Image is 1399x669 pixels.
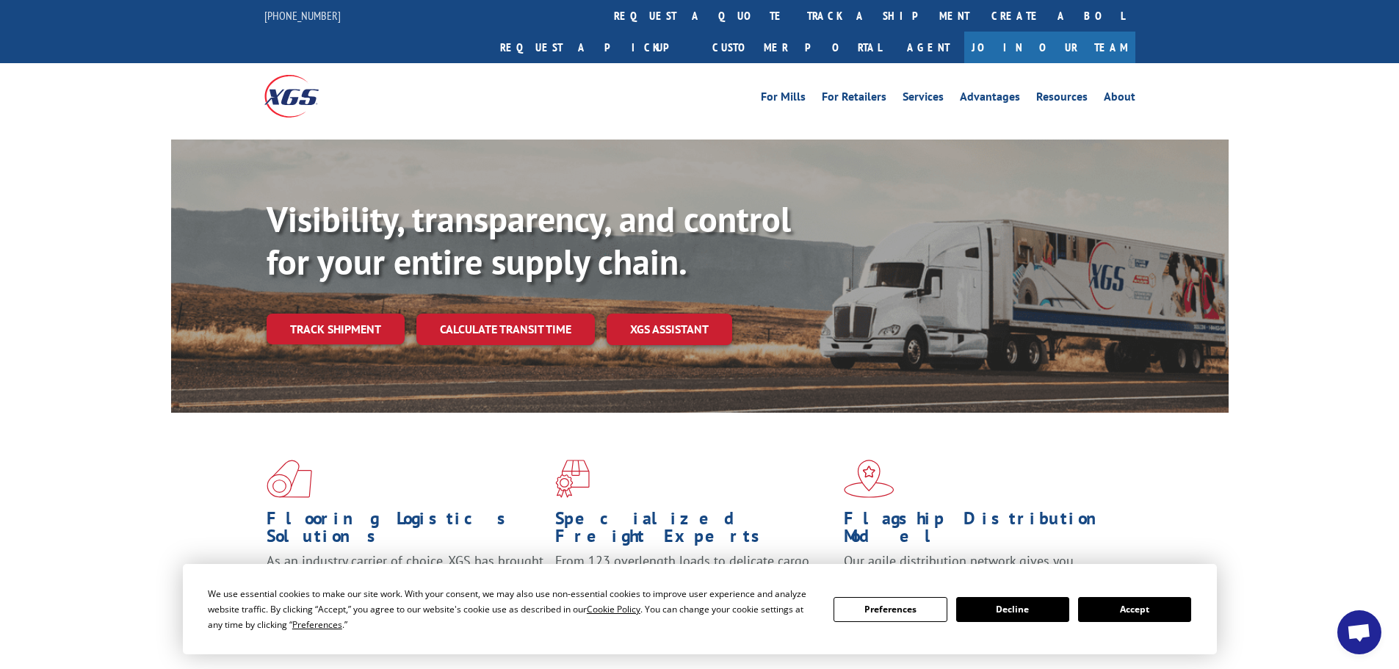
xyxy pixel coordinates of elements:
[844,552,1114,587] span: Our agile distribution network gives you nationwide inventory management on demand.
[489,32,701,63] a: Request a pickup
[292,618,342,631] span: Preferences
[701,32,892,63] a: Customer Portal
[555,552,833,618] p: From 123 overlength loads to delicate cargo, our experienced staff knows the best way to move you...
[956,597,1069,622] button: Decline
[834,597,947,622] button: Preferences
[555,460,590,498] img: xgs-icon-focused-on-flooring-red
[892,32,964,63] a: Agent
[267,196,791,284] b: Visibility, transparency, and control for your entire supply chain.
[1078,597,1191,622] button: Accept
[416,314,595,345] a: Calculate transit time
[267,552,543,604] span: As an industry carrier of choice, XGS has brought innovation and dedication to flooring logistics...
[267,510,544,552] h1: Flooring Logistics Solutions
[903,91,944,107] a: Services
[822,91,886,107] a: For Retailers
[183,564,1217,654] div: Cookie Consent Prompt
[960,91,1020,107] a: Advantages
[844,460,894,498] img: xgs-icon-flagship-distribution-model-red
[264,8,341,23] a: [PHONE_NUMBER]
[208,586,816,632] div: We use essential cookies to make our site work. With your consent, we may also use non-essential ...
[761,91,806,107] a: For Mills
[555,510,833,552] h1: Specialized Freight Experts
[1104,91,1135,107] a: About
[844,510,1121,552] h1: Flagship Distribution Model
[1036,91,1088,107] a: Resources
[587,603,640,615] span: Cookie Policy
[964,32,1135,63] a: Join Our Team
[607,314,732,345] a: XGS ASSISTANT
[1337,610,1381,654] a: Open chat
[267,314,405,344] a: Track shipment
[267,460,312,498] img: xgs-icon-total-supply-chain-intelligence-red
